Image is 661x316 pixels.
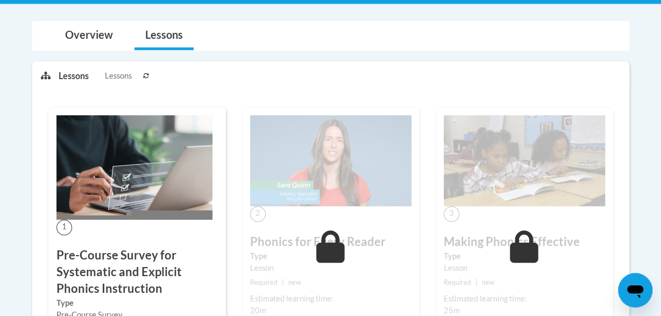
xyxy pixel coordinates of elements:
span: Required [444,278,471,286]
span: 20m [250,306,266,315]
img: Course Image [444,115,605,206]
h3: Making Phonics Effective [444,234,605,250]
span: 25m [444,306,460,315]
img: Course Image [56,115,212,220]
span: Required [250,278,278,286]
label: Type [444,250,605,262]
span: new [482,278,495,286]
img: Course Image [250,115,411,206]
span: | [475,278,478,286]
div: Estimated learning time: [250,293,411,305]
span: Lessons [105,70,132,82]
span: 3 [444,206,459,222]
a: Overview [54,22,124,50]
iframe: Button to launch messaging window [618,273,652,307]
span: 1 [56,220,72,235]
p: Lessons [59,70,89,82]
label: Type [56,297,218,309]
h3: Pre-Course Survey for Systematic and Explicit Phonics Instruction [56,247,218,297]
a: Lessons [134,22,194,50]
h3: Phonics for Every Reader [250,234,411,250]
span: 2 [250,206,266,222]
div: Estimated learning time: [444,293,605,305]
div: Lesson [444,262,605,274]
span: | [282,278,284,286]
div: Lesson [250,262,411,274]
label: Type [250,250,411,262]
span: new [288,278,301,286]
